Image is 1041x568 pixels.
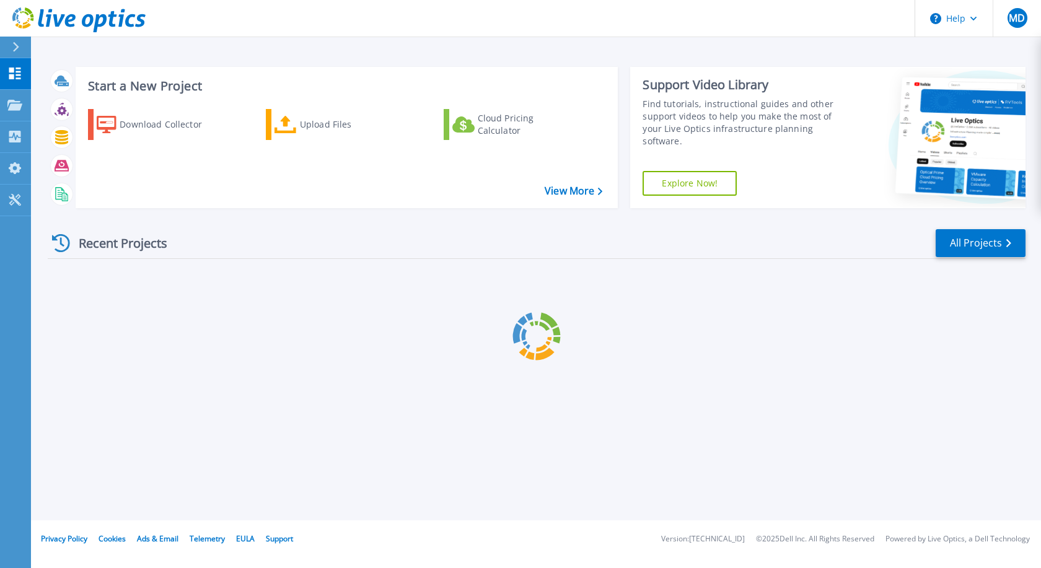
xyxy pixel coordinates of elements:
a: Download Collector [88,109,226,140]
div: Download Collector [120,112,219,137]
li: Version: [TECHNICAL_ID] [661,535,745,543]
a: Cloud Pricing Calculator [444,109,582,140]
a: Cookies [99,533,126,544]
h3: Start a New Project [88,79,602,93]
div: Find tutorials, instructional guides and other support videos to help you make the most of your L... [643,98,842,147]
div: Upload Files [300,112,399,137]
li: Powered by Live Optics, a Dell Technology [885,535,1030,543]
a: All Projects [936,229,1026,257]
span: MD [1009,13,1025,23]
div: Recent Projects [48,228,184,258]
a: Telemetry [190,533,225,544]
a: Support [266,533,293,544]
div: Support Video Library [643,77,842,93]
div: Cloud Pricing Calculator [478,112,577,137]
a: View More [545,185,602,197]
a: Ads & Email [137,533,178,544]
a: Privacy Policy [41,533,87,544]
a: EULA [236,533,255,544]
li: © 2025 Dell Inc. All Rights Reserved [756,535,874,543]
a: Explore Now! [643,171,737,196]
a: Upload Files [266,109,404,140]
